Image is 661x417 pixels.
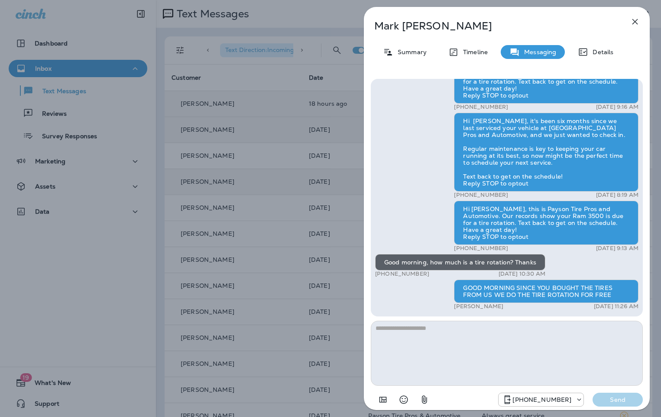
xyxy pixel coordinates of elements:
[459,49,488,55] p: Timeline
[375,254,545,270] div: Good morning, how much is a tire rotation? Thanks
[454,280,638,303] div: GOOD MORNING SINCE YOU BOUGHT THE TIRES FROM US WE DO THE TIRE ROTATION FOR FREE
[374,20,611,32] p: Mark [PERSON_NAME]
[454,59,638,104] div: Hi [PERSON_NAME], this is Payson Tire Pros and Automotive. Our records show your Ram 3500 is due ...
[454,303,503,310] p: [PERSON_NAME]
[499,394,583,405] div: +1 (928) 260-4498
[499,270,545,277] p: [DATE] 10:30 AM
[454,192,508,199] p: [PHONE_NUMBER]
[596,104,638,111] p: [DATE] 9:16 AM
[520,49,556,55] p: Messaging
[454,245,508,252] p: [PHONE_NUMBER]
[596,245,638,252] p: [DATE] 9:13 AM
[588,49,613,55] p: Details
[512,396,571,403] p: [PHONE_NUMBER]
[594,303,638,310] p: [DATE] 11:26 AM
[393,49,427,55] p: Summary
[454,104,508,111] p: [PHONE_NUMBER]
[374,391,392,408] button: Add in a premade template
[454,113,638,192] div: Hi [PERSON_NAME], it's been six months since we last serviced your vehicle at [GEOGRAPHIC_DATA] P...
[395,391,412,408] button: Select an emoji
[454,201,638,245] div: Hi [PERSON_NAME], this is Payson Tire Pros and Automotive. Our records show your Ram 3500 is due ...
[596,192,638,199] p: [DATE] 8:19 AM
[375,270,429,277] p: [PHONE_NUMBER]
